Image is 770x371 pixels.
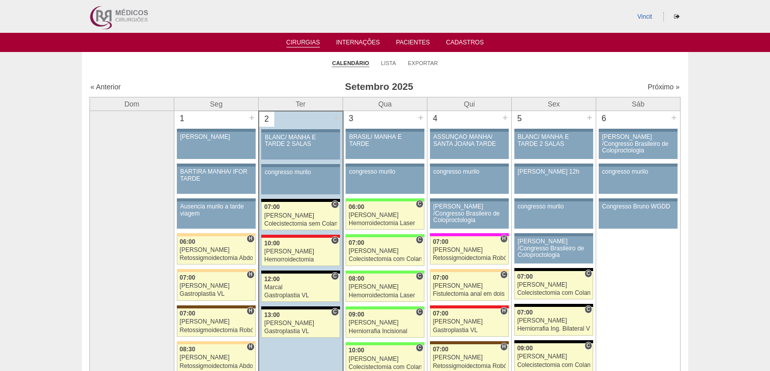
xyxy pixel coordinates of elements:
[349,134,421,147] div: BRASIL/ MANHÃ E TARDE
[602,169,675,175] div: congresso murilo
[177,308,256,337] a: H 07:00 [PERSON_NAME] Retossigmoidectomia Robótica
[286,39,320,47] a: Cirurgias
[180,203,252,217] div: Ausencia murilo a tarde viagem
[518,169,590,175] div: [PERSON_NAME] 12h
[261,164,340,167] div: Key: Aviso
[346,342,424,345] div: Key: Brasil
[177,305,256,308] div: Key: Santa Joana
[433,291,506,297] div: Fistulectomia anal em dois tempos
[430,167,509,194] a: congresso murilo
[514,129,593,132] div: Key: Aviso
[180,354,253,361] div: [PERSON_NAME]
[500,307,508,315] span: Hospital
[346,129,424,132] div: Key: Aviso
[638,13,652,20] a: Vincit
[514,307,593,335] a: C 07:00 [PERSON_NAME] Herniorrafia Ing. Bilateral VL
[261,132,340,160] a: BLANC/ MANHÃ E TARDE 2 SALAS
[501,111,509,124] div: +
[585,111,594,124] div: +
[90,83,121,91] a: « Anterior
[180,169,252,182] div: BARTIRA MANHÃ/ IFOR TARDE
[517,317,591,324] div: [PERSON_NAME]
[346,237,424,266] a: C 07:00 [PERSON_NAME] Colecistectomia com Colangiografia VL
[248,111,256,124] div: +
[430,341,509,344] div: Key: Santa Joana
[596,97,681,111] th: Sáb
[261,271,340,274] div: Key: Blanc
[416,308,423,316] span: Consultório
[674,14,680,20] i: Sair
[349,311,364,318] span: 09:00
[427,97,512,111] th: Qui
[430,236,509,264] a: H 07:00 [PERSON_NAME] Retossigmoidectomia Robótica
[433,238,449,245] span: 07:00
[599,198,678,201] div: Key: Aviso
[514,167,593,194] a: [PERSON_NAME] 12h
[427,111,443,126] div: 4
[265,169,336,176] div: congresso murilo
[416,111,425,124] div: +
[349,256,421,262] div: Colecistectomia com Colangiografia VL
[90,97,174,111] th: Dom
[349,320,421,326] div: [PERSON_NAME]
[433,310,449,317] span: 07:00
[346,132,424,159] a: BRASIL/ MANHÃ E TARDE
[177,129,256,132] div: Key: Aviso
[433,274,449,281] span: 07:00
[346,164,424,167] div: Key: Aviso
[331,200,339,208] span: Consultório
[180,319,253,325] div: [PERSON_NAME]
[514,236,593,263] a: [PERSON_NAME] /Congresso Brasileiro de Coloproctologia
[259,112,275,127] div: 2
[514,164,593,167] div: Key: Aviso
[177,269,256,272] div: Key: Bartira
[343,97,427,111] th: Qua
[177,233,256,236] div: Key: Bartira
[517,326,591,332] div: Herniorrafia Ing. Bilateral VL
[512,97,596,111] th: Sex
[585,270,592,278] span: Consultório
[331,308,339,316] span: Consultório
[349,212,421,219] div: [PERSON_NAME]
[648,83,680,91] a: Próximo »
[264,276,280,283] span: 12:00
[602,203,675,210] div: Congresso Bruno WGDD
[264,213,337,219] div: [PERSON_NAME]
[430,308,509,337] a: H 07:00 [PERSON_NAME] Gastroplastia VL
[434,203,506,224] div: [PERSON_NAME] /Congresso Brasileiro de Coloproctologia
[180,291,253,297] div: Gastroplastia VL
[349,239,364,246] span: 07:00
[500,271,508,279] span: Consultório
[517,362,591,368] div: Colecistectomia com Colangiografia VL
[349,347,364,354] span: 10:00
[180,346,196,353] span: 08:30
[349,248,421,254] div: [PERSON_NAME]
[349,169,421,175] div: congresso murilo
[514,304,593,307] div: Key: Blanc
[180,274,196,281] span: 07:00
[261,235,340,238] div: Key: Assunção
[180,134,252,140] div: [PERSON_NAME]
[349,292,421,299] div: Hemorroidectomia Laser
[416,200,423,208] span: Consultório
[518,238,590,258] div: [PERSON_NAME] /Congresso Brasileiro de Coloproctologia
[517,353,591,360] div: [PERSON_NAME]
[177,341,256,344] div: Key: Bartira
[518,134,590,147] div: BLANC/ MANHÃ E TARDE 2 SALAS
[264,320,337,327] div: [PERSON_NAME]
[259,97,343,111] th: Ter
[331,236,339,244] span: Consultório
[346,274,424,302] a: C 08:00 [PERSON_NAME] Hemorroidectomia Laser
[247,307,254,315] span: Hospital
[261,202,340,230] a: C 07:00 [PERSON_NAME] Colecistectomia sem Colangiografia VL
[177,272,256,300] a: H 07:00 [PERSON_NAME] Gastroplastia VL
[514,198,593,201] div: Key: Aviso
[433,327,506,334] div: Gastroplastia VL
[349,284,421,290] div: [PERSON_NAME]
[433,346,449,353] span: 07:00
[517,290,591,296] div: Colecistectomia com Colangiografia VL
[332,60,369,67] a: Calendário
[512,111,527,126] div: 5
[346,167,424,194] a: congresso murilo
[416,236,423,244] span: Consultório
